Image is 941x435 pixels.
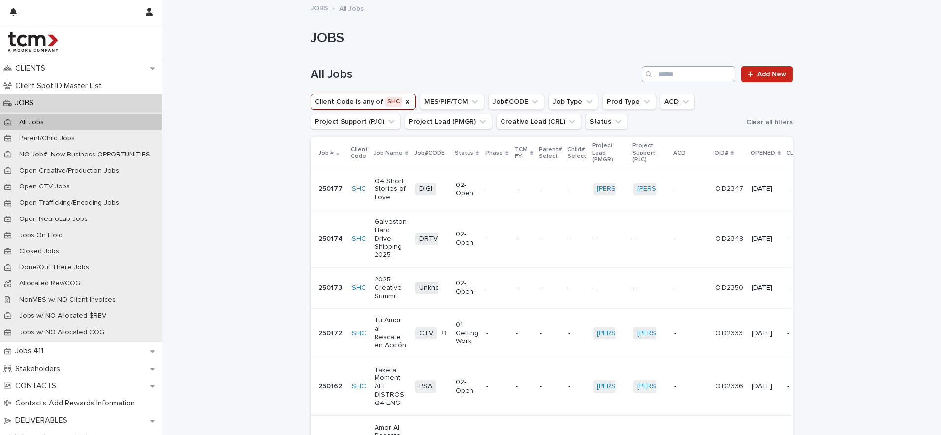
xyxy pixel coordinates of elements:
[592,140,627,165] p: Project Lead (PMGR)
[456,181,478,198] p: 02-Open
[311,169,831,210] tr: 250177SHC Q4 Short Stories of LoveDIGI02-Open----[PERSON_NAME]-TCM [PERSON_NAME]-TCM -OID2347[DATE]-
[752,284,780,292] p: [DATE]
[786,148,810,158] p: CLOSED
[488,94,544,110] button: Job#CODE
[597,329,667,338] a: [PERSON_NAME]-TCM
[660,94,695,110] button: ACD
[352,284,366,292] a: SHC
[455,148,473,158] p: Status
[548,94,598,110] button: Job Type
[752,382,780,391] p: [DATE]
[637,185,708,193] a: [PERSON_NAME]-TCM
[11,167,127,175] p: Open Creative/Production Jobs
[318,235,344,243] p: 250174
[540,185,561,193] p: -
[414,148,445,158] p: Job#CODE
[11,64,53,73] p: CLIENTS
[515,144,528,162] p: TCM FY
[568,235,585,243] p: -
[11,231,70,240] p: Jobs On Hold
[568,185,585,193] p: -
[637,382,708,391] a: [PERSON_NAME]-TCM
[540,235,561,243] p: -
[11,296,124,304] p: NonMES w/ NO Client Invoices
[642,66,735,82] input: Search
[715,284,744,292] p: OID2350
[496,114,581,129] button: Creative Lead (CRL)
[456,321,478,345] p: 01-Getting Work
[352,235,366,243] a: SHC
[11,215,95,223] p: Open NeuroLab Jobs
[375,316,408,349] p: Tu Amor al Rescate en Acción
[456,230,478,247] p: 02-Open
[415,282,452,294] span: Unknown
[485,148,503,158] p: Phase
[637,329,708,338] a: [PERSON_NAME]-TCM
[374,148,403,158] p: Job Name
[318,284,344,292] p: 250173
[597,185,667,193] a: [PERSON_NAME]-TCM
[375,177,408,202] p: Q4 Short Stories of Love
[486,329,507,338] p: -
[415,327,437,340] span: CTV
[486,185,507,193] p: -
[752,185,780,193] p: [DATE]
[787,185,816,193] p: -
[11,98,41,108] p: JOBS
[375,366,408,407] p: Take a Moment ALT DISTROS Q4 ENG
[311,114,401,129] button: Project Support (PJC)
[456,280,478,296] p: 02-Open
[486,235,507,243] p: -
[746,119,793,125] span: Clear all filters
[311,94,416,110] button: Client Code
[516,185,532,193] p: -
[516,382,532,391] p: -
[11,248,67,256] p: Closed Jobs
[352,382,366,391] a: SHC
[787,382,816,391] p: -
[318,148,334,158] p: Job #
[787,235,816,243] p: -
[787,329,816,338] p: -
[752,235,780,243] p: [DATE]
[11,81,110,91] p: Client Spot ID Master List
[752,329,780,338] p: [DATE]
[486,382,507,391] p: -
[715,235,744,243] p: OID2348
[11,280,88,288] p: Allocated Rev/COG
[516,284,532,292] p: -
[540,382,561,391] p: -
[568,329,585,338] p: -
[585,114,627,129] button: Status
[339,2,364,13] p: All Jobs
[375,218,408,259] p: Galveston Hard Drive Shipping 2025
[714,148,728,158] p: OID#
[757,71,786,78] span: Add New
[311,267,831,308] tr: 250173SHC 2025 Creative SummitUnknown02-Open-------OID2350[DATE]-
[673,148,686,158] p: ACD
[11,381,64,391] p: CONTACTS
[311,2,328,13] a: JOBS
[674,284,707,292] p: -
[456,378,478,395] p: 02-Open
[516,329,532,338] p: -
[441,330,446,336] span: + 1
[311,31,793,47] h1: JOBS
[568,284,585,292] p: -
[311,358,831,415] tr: 250162SHC Take a Moment ALT DISTROS Q4 ENGPSA02-Open----[PERSON_NAME]-TCM [PERSON_NAME]-TCM -OID2...
[751,148,775,158] p: OPENED
[318,329,344,338] p: 250172
[311,67,638,82] h1: All Jobs
[742,115,793,129] button: Clear all filters
[486,284,507,292] p: -
[11,134,83,143] p: Parent/Child Jobs
[11,199,127,207] p: Open Trafficking/Encoding Jobs
[415,380,436,393] span: PSA
[516,235,532,243] p: -
[787,284,816,292] p: -
[674,382,707,391] p: -
[567,144,586,162] p: Child# Select
[715,185,744,193] p: OID2347
[597,382,667,391] a: [PERSON_NAME]-TCM
[715,382,744,391] p: OID2336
